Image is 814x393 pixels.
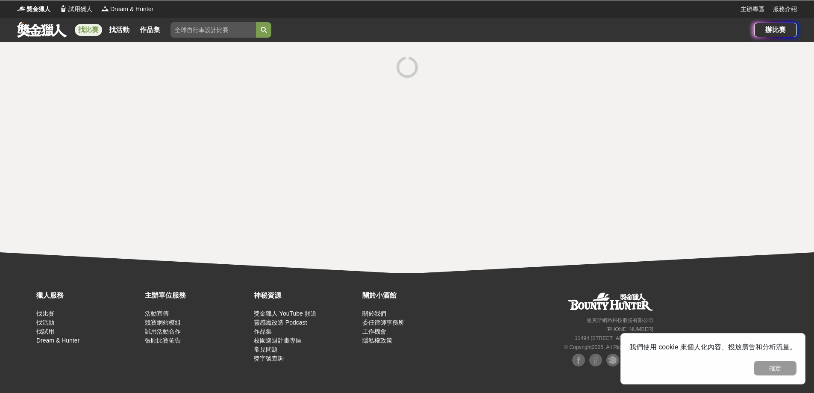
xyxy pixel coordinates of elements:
[36,319,54,326] a: 找活動
[754,361,796,375] button: 確定
[254,290,358,301] div: 神秘資源
[101,4,109,13] img: Logo
[564,344,653,350] small: © Copyright 2025 . All Rights Reserved.
[362,290,467,301] div: 關於小酒館
[254,337,302,344] a: 校園巡迴計畫專區
[36,310,54,317] a: 找比賽
[572,354,585,366] img: Facebook
[145,310,169,317] a: 活動宣傳
[101,5,153,14] a: LogoDream & Hunter
[17,4,26,13] img: Logo
[17,5,50,14] a: Logo獎金獵人
[36,337,79,344] a: Dream & Hunter
[59,4,68,13] img: Logo
[254,346,278,353] a: 常見問題
[136,24,164,36] a: 作品集
[362,310,386,317] a: 關於我們
[254,319,307,326] a: 靈感魔改造 Podcast
[589,354,602,366] img: Facebook
[741,5,764,14] a: 主辦專區
[36,328,54,335] a: 找試用
[587,317,653,323] small: 恩克斯網路科技股份有限公司
[629,343,796,351] span: 我們使用 cookie 來個人化內容、投放廣告和分析流量。
[106,24,133,36] a: 找活動
[59,5,92,14] a: Logo試用獵人
[36,290,141,301] div: 獵人服務
[145,328,181,335] a: 試用活動合作
[145,337,181,344] a: 張貼比賽佈告
[362,328,386,335] a: 工作機會
[254,328,272,335] a: 作品集
[606,326,653,332] small: [PHONE_NUMBER]
[773,5,797,14] a: 服務介紹
[254,310,317,317] a: 獎金獵人 YouTube 頻道
[145,290,249,301] div: 主辦單位服務
[362,319,404,326] a: 委任律師事務所
[254,355,284,362] a: 獎字號查詢
[575,335,653,341] small: 11494 [STREET_ADDRESS] 3 樓
[606,354,619,366] img: Plurk
[145,319,181,326] a: 競賽網站模組
[170,22,256,38] input: 全球自行車設計比賽
[26,5,50,14] span: 獎金獵人
[68,5,92,14] span: 試用獵人
[75,24,102,36] a: 找比賽
[362,337,392,344] a: 隱私權政策
[110,5,153,14] span: Dream & Hunter
[754,23,797,37] a: 辦比賽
